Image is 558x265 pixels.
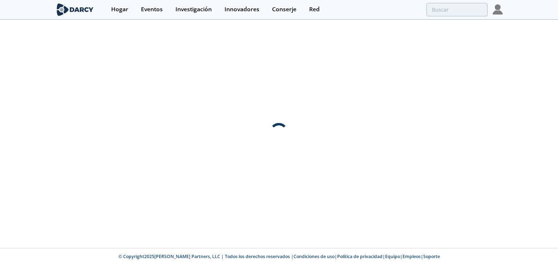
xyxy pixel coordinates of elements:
a: Soporte [423,253,440,260]
font: | [421,253,423,260]
font: Eventos [141,5,163,13]
input: Búsqueda avanzada [426,3,488,16]
font: Red [309,5,320,13]
img: Perfil [493,4,503,15]
font: Investigación [175,5,212,13]
a: Equipo [385,253,400,260]
a: Política de privacidad [337,253,383,260]
font: Conserje [272,5,296,13]
img: logo-wide.svg [55,3,95,16]
a: Condiciones de uso [294,253,335,260]
font: [PERSON_NAME] Partners, LLC | Todos los derechos reservados | [154,253,294,260]
font: | [383,253,385,260]
font: © Copyright [118,253,144,260]
a: Empleos [403,253,421,260]
font: Hogar [111,5,128,13]
font: | [335,253,337,260]
font: 2025 [144,253,154,260]
font: | [400,253,403,260]
font: Innovadores [225,5,259,13]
